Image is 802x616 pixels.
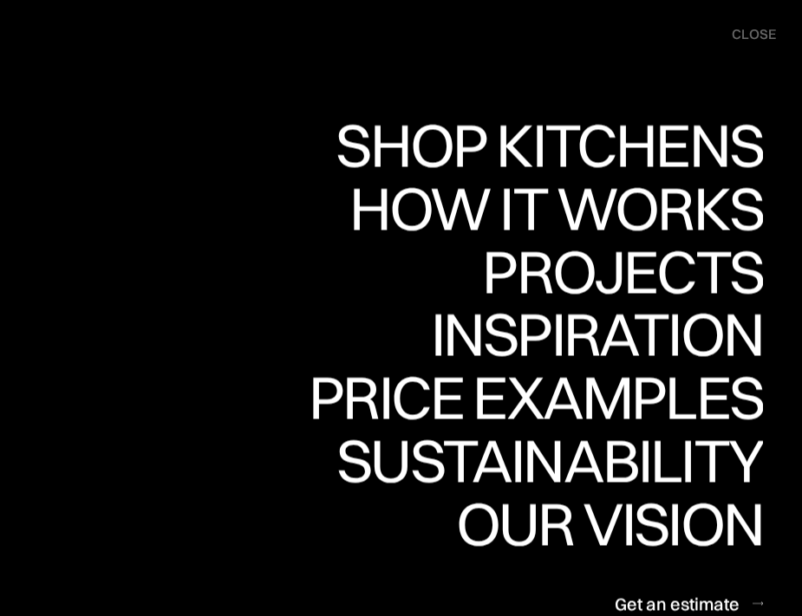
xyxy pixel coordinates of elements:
div: Get an estimate [615,592,740,615]
a: Projects [482,241,763,304]
a: Inspiration [431,304,763,367]
div: Our vision [456,493,763,554]
div: Inspiration [431,304,763,365]
div: Sustainability [336,430,763,490]
div: How it works [349,178,763,238]
div: Projects [482,241,763,302]
a: Shop Kitchens [336,114,763,178]
a: Price examples [309,367,763,431]
div: Price examples [309,367,763,428]
a: How it works [349,178,763,241]
a: Sustainability [336,430,763,493]
div: close [732,25,776,44]
a: Our vision [456,493,763,556]
div: Shop Kitchens [336,114,763,175]
div: menu [714,17,776,52]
